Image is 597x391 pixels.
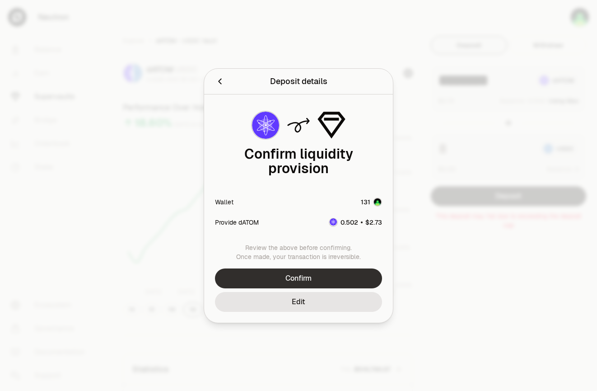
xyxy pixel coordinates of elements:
[215,147,382,176] div: Confirm liquidity provision
[215,243,382,261] div: Review the above before confirming. Once made, your transaction is irreversible.
[215,217,259,226] div: Provide dATOM
[270,75,327,88] div: Deposit details
[361,198,382,207] button: 131Account Image
[215,269,382,288] button: Confirm
[215,198,233,207] div: Wallet
[215,292,382,312] button: Edit
[215,75,225,88] button: Back
[361,198,370,207] div: 131
[252,112,279,139] img: dATOM Logo
[374,198,381,206] img: Account Image
[330,218,337,226] img: dATOM Logo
